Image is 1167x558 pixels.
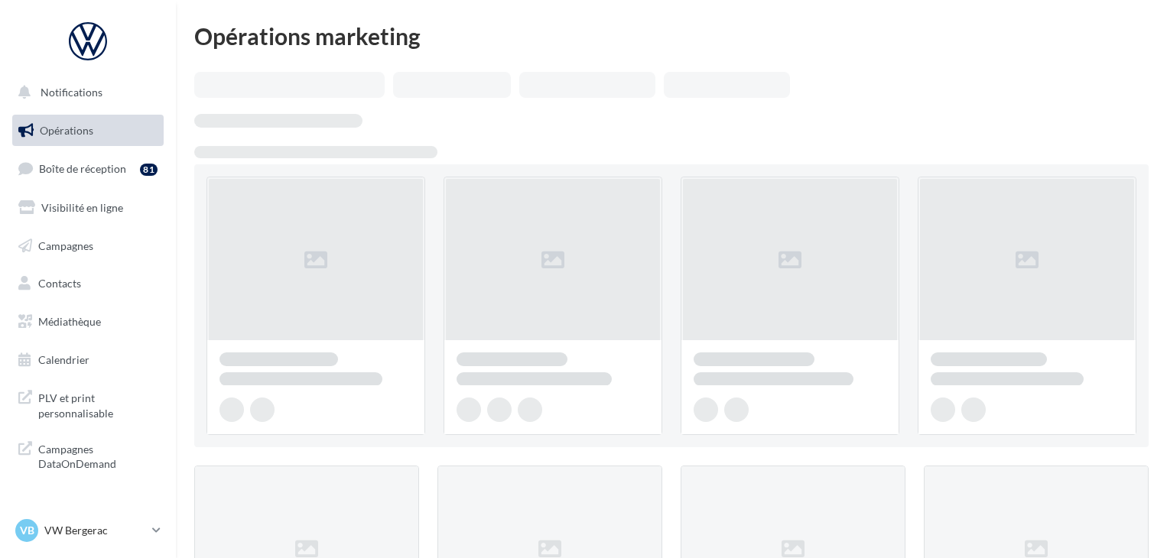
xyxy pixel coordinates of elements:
span: Visibilité en ligne [41,201,123,214]
a: Campagnes [9,230,167,262]
span: Médiathèque [38,315,101,328]
a: Médiathèque [9,306,167,338]
span: Opérations [40,124,93,137]
span: Notifications [41,86,102,99]
p: VW Bergerac [44,523,146,538]
button: Notifications [9,76,161,109]
span: Boîte de réception [39,162,126,175]
a: Contacts [9,268,167,300]
a: Opérations [9,115,167,147]
span: Campagnes DataOnDemand [38,439,158,472]
a: Campagnes DataOnDemand [9,433,167,478]
span: Campagnes [38,238,93,251]
span: VB [20,523,34,538]
div: Opérations marketing [194,24,1149,47]
span: PLV et print personnalisable [38,388,158,420]
span: Contacts [38,277,81,290]
a: VB VW Bergerac [12,516,164,545]
div: 81 [140,164,158,176]
a: Boîte de réception81 [9,152,167,185]
a: PLV et print personnalisable [9,381,167,427]
a: Visibilité en ligne [9,192,167,224]
a: Calendrier [9,344,167,376]
span: Calendrier [38,353,89,366]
